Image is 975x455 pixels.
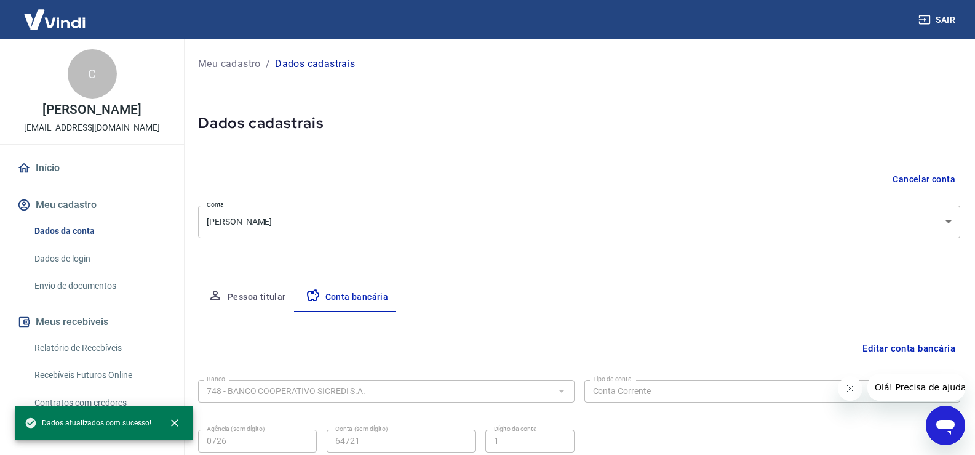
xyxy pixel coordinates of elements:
a: Dados da conta [30,219,169,244]
h5: Dados cadastrais [198,113,960,133]
span: Olá! Precisa de ajuda? [7,9,103,18]
label: Conta (sem dígito) [335,424,388,433]
button: Meu cadastro [15,191,169,219]
button: Cancelar conta [888,168,960,191]
div: [PERSON_NAME] [198,206,960,238]
a: Recebíveis Futuros Online [30,363,169,388]
p: [PERSON_NAME] [42,103,141,116]
a: Meu cadastro [198,57,261,71]
label: Agência (sem dígito) [207,424,265,433]
iframe: Mensagem da empresa [867,374,965,401]
iframe: Fechar mensagem [838,376,862,401]
div: C [68,49,117,99]
button: Meus recebíveis [15,308,169,336]
iframe: Botão para abrir a janela de mensagens [926,406,965,445]
a: Contratos com credores [30,390,169,416]
label: Dígito da conta [494,424,537,433]
span: Dados atualizados com sucesso! [25,417,151,429]
a: Início [15,155,169,182]
label: Conta [207,200,224,209]
a: Envio de documentos [30,273,169,299]
label: Tipo de conta [593,374,632,384]
button: Pessoa titular [198,283,296,312]
button: Conta bancária [296,283,399,312]
a: Relatório de Recebíveis [30,336,169,361]
button: Sair [916,9,960,31]
p: Dados cadastrais [275,57,355,71]
p: [EMAIL_ADDRESS][DOMAIN_NAME] [24,121,160,134]
p: / [266,57,270,71]
button: Editar conta bancária [858,337,960,360]
button: close [161,409,188,437]
label: Banco [207,374,225,384]
a: Dados de login [30,246,169,272]
img: Vindi [15,1,95,38]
